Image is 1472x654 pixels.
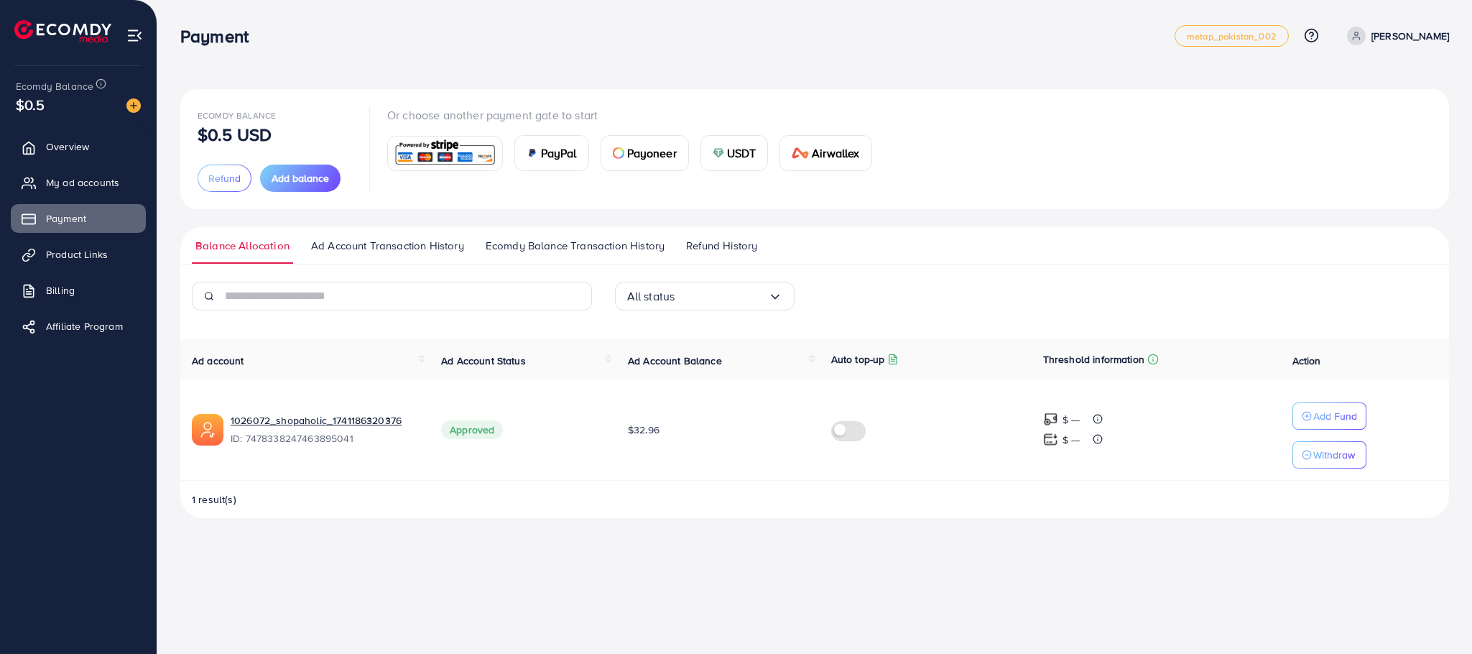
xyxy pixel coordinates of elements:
[387,136,503,171] a: card
[231,413,418,446] div: <span class='underline'>1026072_shopaholic_1741186320376</span></br>7478338247463895041
[1187,32,1277,41] span: metap_pakistan_002
[792,147,809,159] img: card
[700,135,769,171] a: cardUSDT
[208,171,241,185] span: Refund
[1341,27,1449,45] a: [PERSON_NAME]
[180,26,260,47] h3: Payment
[514,135,589,171] a: cardPayPal
[1371,27,1449,45] p: [PERSON_NAME]
[192,414,223,446] img: ic-ads-acc.e4c84228.svg
[231,431,418,446] span: ID: 7478338247463895041
[628,423,659,437] span: $32.96
[1292,402,1366,430] button: Add Fund
[686,238,757,254] span: Refund History
[1292,354,1321,368] span: Action
[441,354,526,368] span: Ad Account Status
[198,109,276,121] span: Ecomdy Balance
[46,247,108,262] span: Product Links
[1411,589,1461,643] iframe: Chat
[126,27,143,44] img: menu
[260,165,341,192] button: Add balance
[311,238,464,254] span: Ad Account Transaction History
[46,211,86,226] span: Payment
[1063,411,1080,428] p: $ ---
[1292,441,1366,469] button: Withdraw
[613,147,624,159] img: card
[1313,407,1357,425] p: Add Fund
[11,204,146,233] a: Payment
[231,413,418,428] a: 1026072_shopaholic_1741186320376
[46,283,75,298] span: Billing
[541,144,577,162] span: PayPal
[46,175,119,190] span: My ad accounts
[16,94,45,115] span: $0.5
[812,144,859,162] span: Airwallex
[831,351,885,368] p: Auto top-up
[1063,431,1080,448] p: $ ---
[387,106,884,124] p: Or choose another payment gate to start
[11,132,146,161] a: Overview
[11,240,146,269] a: Product Links
[615,282,795,310] div: Search for option
[628,354,722,368] span: Ad Account Balance
[779,135,871,171] a: cardAirwallex
[198,165,251,192] button: Refund
[11,276,146,305] a: Billing
[198,126,272,143] p: $0.5 USD
[441,420,503,439] span: Approved
[727,144,756,162] span: USDT
[16,79,93,93] span: Ecomdy Balance
[1043,432,1058,447] img: top-up amount
[11,168,146,197] a: My ad accounts
[46,139,89,154] span: Overview
[192,354,244,368] span: Ad account
[601,135,689,171] a: cardPayoneer
[46,319,123,333] span: Affiliate Program
[1043,412,1058,427] img: top-up amount
[627,285,675,308] span: All status
[11,312,146,341] a: Affiliate Program
[527,147,538,159] img: card
[14,20,111,42] img: logo
[1313,446,1355,464] p: Withdraw
[713,147,724,159] img: card
[486,238,665,254] span: Ecomdy Balance Transaction History
[627,144,677,162] span: Payoneer
[1043,351,1144,368] p: Threshold information
[192,492,236,507] span: 1 result(s)
[1175,25,1289,47] a: metap_pakistan_002
[195,238,290,254] span: Balance Allocation
[126,98,141,113] img: image
[675,285,767,308] input: Search for option
[272,171,329,185] span: Add balance
[392,138,498,169] img: card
